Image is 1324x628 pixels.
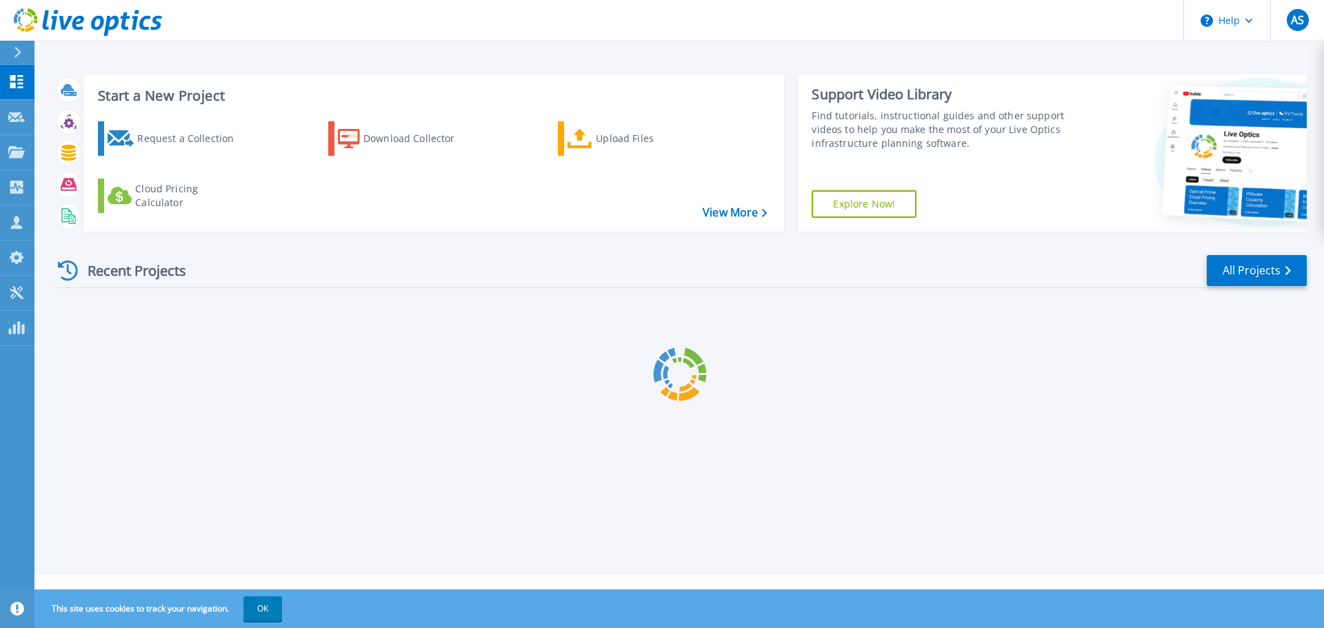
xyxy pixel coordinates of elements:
[812,190,916,218] a: Explore Now!
[1207,255,1307,286] a: All Projects
[38,596,282,621] span: This site uses cookies to track your navigation.
[596,125,706,152] div: Upload Files
[53,254,205,287] div: Recent Projects
[98,179,252,213] a: Cloud Pricing Calculator
[98,88,767,103] h3: Start a New Project
[363,125,474,152] div: Download Collector
[98,121,252,156] a: Request a Collection
[328,121,482,156] a: Download Collector
[243,596,282,621] button: OK
[703,206,767,219] a: View More
[137,125,248,152] div: Request a Collection
[812,85,1071,103] div: Support Video Library
[558,121,712,156] a: Upload Files
[1291,14,1304,26] span: AS
[812,109,1071,150] div: Find tutorials, instructional guides and other support videos to help you make the most of your L...
[135,182,245,210] div: Cloud Pricing Calculator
